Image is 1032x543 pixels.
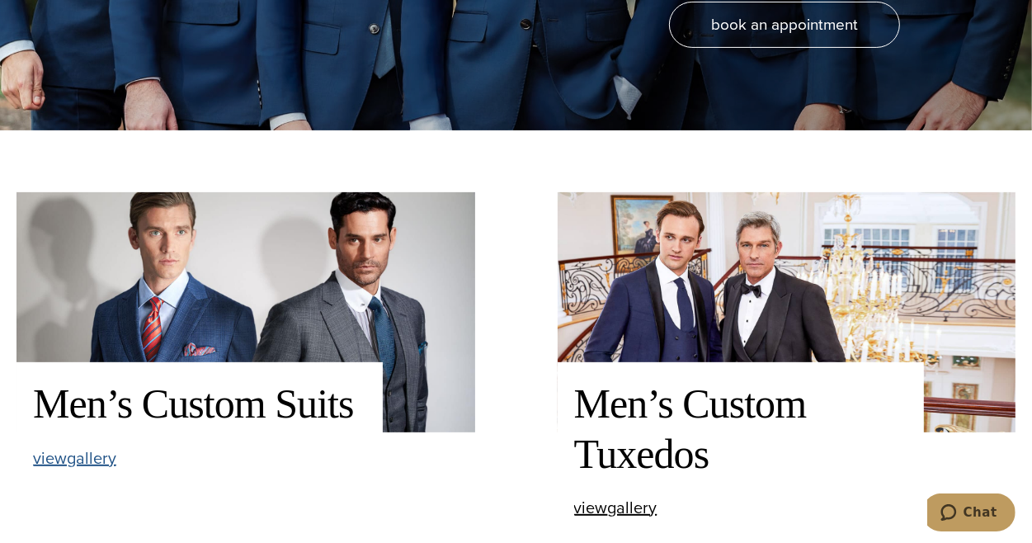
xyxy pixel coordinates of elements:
span: view gallery [33,446,116,470]
img: Two clients in wedding suits. One wearing a double breasted blue paid suit with orange tie. One w... [16,192,475,432]
a: viewgallery [33,450,116,467]
h2: Men’s Custom Tuxedos [574,379,907,478]
span: view gallery [574,495,657,520]
h2: Men’s Custom Suits [33,379,366,428]
a: viewgallery [574,499,657,517]
img: 2 models wearing bespoke wedding tuxedos. One wearing black single breasted peak lapel and one we... [558,192,1016,432]
span: book an appointment [711,12,858,36]
iframe: Opens a widget where you can chat to one of our agents [927,493,1016,535]
a: book an appointment [669,2,900,48]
